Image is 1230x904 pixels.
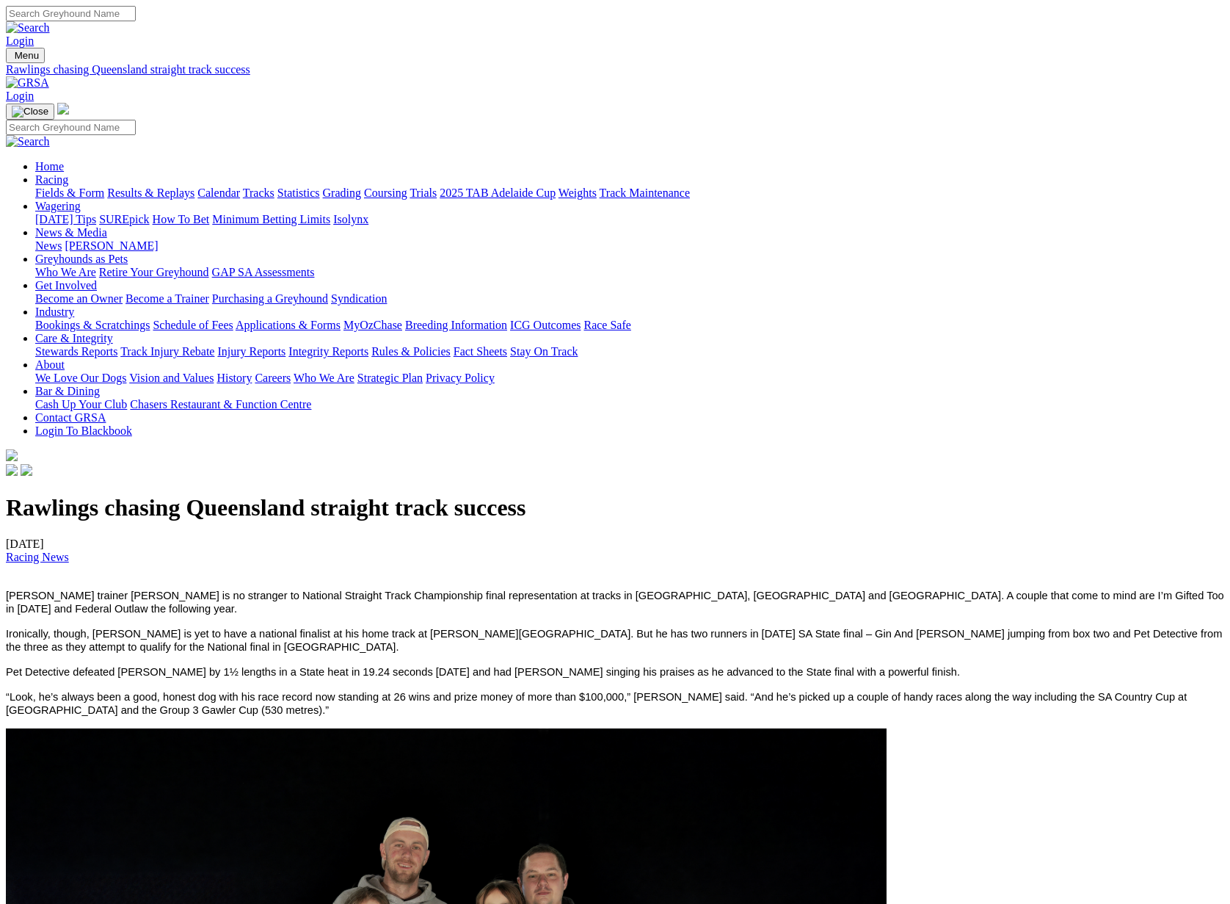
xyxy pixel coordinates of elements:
a: Bar & Dining [35,385,100,397]
div: Industry [35,319,1224,332]
span: [PERSON_NAME] trainer [PERSON_NAME] is no stranger to National Straight Track Championship final ... [6,590,1224,615]
div: Wagering [35,213,1224,226]
span: Pet Detective defeated [PERSON_NAME] by 1½ lengths in a State heat in 19.24 seconds [DATE] and ha... [6,666,960,678]
a: Industry [35,305,74,318]
a: Vision and Values [129,372,214,384]
a: Rawlings chasing Queensland straight track success [6,63,1224,76]
a: Greyhounds as Pets [35,253,128,265]
span: Menu [15,50,39,61]
a: Become a Trainer [125,292,209,305]
a: Injury Reports [217,345,285,358]
button: Toggle navigation [6,48,45,63]
a: Racing News [6,551,69,563]
a: Grading [323,187,361,199]
a: Home [35,160,64,173]
a: Get Involved [35,279,97,292]
a: Trials [410,187,437,199]
img: facebook.svg [6,464,18,476]
img: Search [6,135,50,148]
input: Search [6,6,136,21]
div: Bar & Dining [35,398,1224,411]
a: Contact GRSA [35,411,106,424]
img: Close [12,106,48,117]
a: Rules & Policies [371,345,451,358]
a: Who We Are [294,372,354,384]
a: [PERSON_NAME] [65,239,158,252]
a: Isolynx [333,213,368,225]
a: Privacy Policy [426,372,495,384]
h1: Rawlings chasing Queensland straight track success [6,494,1224,521]
a: Racing [35,173,68,186]
div: Care & Integrity [35,345,1224,358]
a: About [35,358,65,371]
a: Login To Blackbook [35,424,132,437]
a: We Love Our Dogs [35,372,126,384]
a: Syndication [331,292,387,305]
a: Stewards Reports [35,345,117,358]
div: Get Involved [35,292,1224,305]
a: How To Bet [153,213,210,225]
a: Cash Up Your Club [35,398,127,411]
a: [DATE] Tips [35,213,96,225]
a: Statistics [277,187,320,199]
a: Track Maintenance [600,187,690,199]
a: ICG Outcomes [510,319,581,331]
a: Coursing [364,187,407,199]
a: Fact Sheets [454,345,507,358]
a: Login [6,90,34,102]
a: 2025 TAB Adelaide Cup [440,187,556,199]
a: SUREpick [99,213,149,225]
a: Breeding Information [405,319,507,331]
a: Become an Owner [35,292,123,305]
a: Calendar [197,187,240,199]
a: Race Safe [583,319,630,331]
span: Ironically, though, [PERSON_NAME] is yet to have a national finalist at his home track at [PERSON... [6,628,1222,653]
a: Chasers Restaurant & Function Centre [130,398,311,411]
div: Greyhounds as Pets [35,266,1224,279]
a: Bookings & Scratchings [35,319,150,331]
a: Stay On Track [510,345,578,358]
img: logo-grsa-white.png [57,103,69,115]
div: Racing [35,187,1224,200]
a: Results & Replays [107,187,194,199]
div: About [35,372,1224,385]
a: MyOzChase [343,319,402,331]
a: Track Injury Rebate [120,345,214,358]
a: Strategic Plan [357,372,423,384]
a: News [35,239,62,252]
img: logo-grsa-white.png [6,449,18,461]
a: Minimum Betting Limits [212,213,330,225]
img: Search [6,21,50,35]
a: Schedule of Fees [153,319,233,331]
span: “Look, he’s always been a good, honest dog with his race record now standing at 26 wins and prize... [6,691,1187,716]
a: Applications & Forms [236,319,341,331]
a: Careers [255,372,291,384]
a: News & Media [35,226,107,239]
a: Retire Your Greyhound [99,266,209,278]
a: Weights [558,187,597,199]
img: twitter.svg [21,464,32,476]
a: Login [6,35,34,47]
a: Purchasing a Greyhound [212,292,328,305]
a: GAP SA Assessments [212,266,315,278]
input: Search [6,120,136,135]
img: GRSA [6,76,49,90]
a: Fields & Form [35,187,104,199]
a: History [216,372,252,384]
span: [DATE] [6,538,69,563]
a: Wagering [35,200,81,212]
a: Integrity Reports [288,345,368,358]
a: Who We Are [35,266,96,278]
div: News & Media [35,239,1224,253]
a: Care & Integrity [35,332,113,344]
a: Tracks [243,187,274,199]
button: Toggle navigation [6,104,54,120]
